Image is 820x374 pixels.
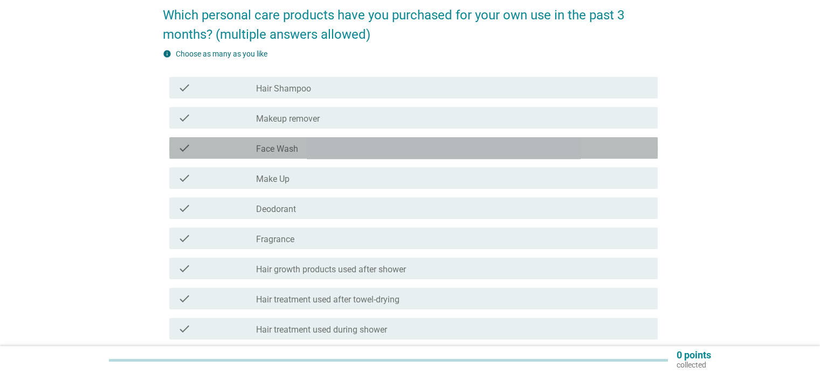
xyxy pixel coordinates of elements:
i: check [178,142,191,154]
i: check [178,81,191,94]
label: Makeup remover [256,114,320,124]
i: check [178,172,191,185]
label: Hair growth products used after shower [256,264,406,275]
i: check [178,262,191,275]
i: check [178,292,191,305]
i: check [178,111,191,124]
i: check [178,202,191,215]
i: check [178,322,191,335]
i: info [163,50,171,58]
label: Fragrance [256,234,294,245]
p: collected [677,360,711,370]
label: Face Wash [256,144,298,154]
label: Hair treatment used during shower [256,324,387,335]
p: 0 points [677,350,711,360]
label: Hair treatment used after towel-drying [256,294,399,305]
label: Make Up [256,174,290,185]
i: check [178,232,191,245]
label: Choose as many as you like [176,50,267,58]
label: Deodorant [256,204,296,215]
label: Hair Shampoo [256,83,311,94]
